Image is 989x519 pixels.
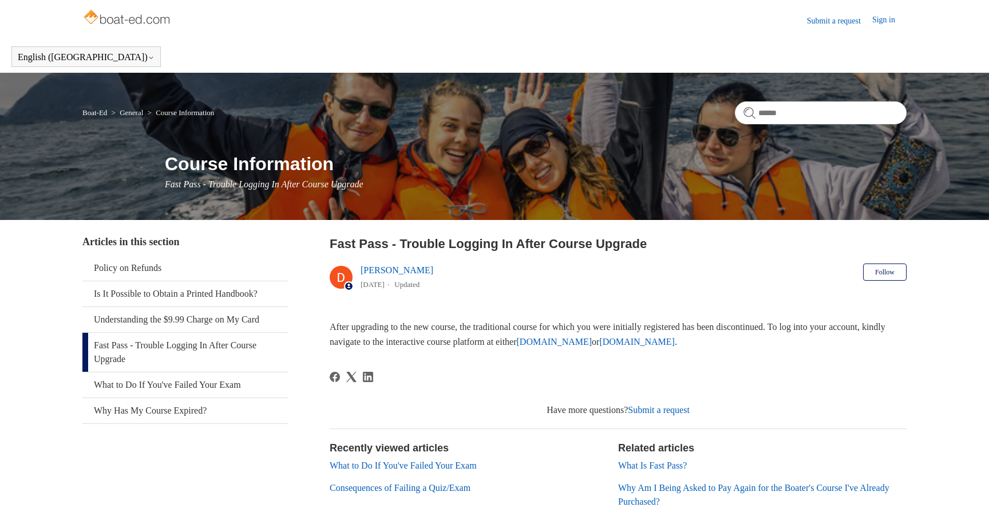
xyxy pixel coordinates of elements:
[330,322,885,347] span: After upgrading to the new course, the traditional course for which you were initially registered...
[82,108,109,117] li: Boat-Ed
[120,108,143,117] a: General
[330,441,607,456] h2: Recently viewed articles
[363,372,373,382] svg: Share this page on LinkedIn
[618,461,687,470] a: What Is Fast Pass?
[628,405,690,415] a: Submit a request
[599,337,675,347] a: [DOMAIN_NAME]
[618,441,907,456] h2: Related articles
[330,403,907,417] div: Have more questions?
[951,481,980,510] div: Live chat
[361,265,433,275] a: [PERSON_NAME]
[330,483,470,493] a: Consequences of Failing a Quiz/Exam
[330,234,907,253] h2: Fast Pass - Trouble Logging In After Course Upgrade
[156,108,214,117] a: Course Information
[363,372,373,382] a: LinkedIn
[807,15,872,27] a: Submit a request
[82,255,288,281] a: Policy on Refunds
[165,179,363,189] span: Fast Pass - Trouble Logging In After Course Upgrade
[82,236,179,247] span: Articles in this section
[82,7,173,30] img: Boat-Ed Help Center home page
[361,280,385,289] time: 03/01/2024, 14:18
[82,372,288,398] a: What to Do If You've Failed Your Exam
[109,108,145,117] li: General
[145,108,215,117] li: Course Information
[330,372,340,382] svg: Share this page on Facebook
[82,108,107,117] a: Boat-Ed
[394,280,420,289] li: Updated
[82,333,288,372] a: Fast Pass - Trouble Logging In After Course Upgrade
[872,14,907,27] a: Sign in
[18,52,155,62] button: English ([GEOGRAPHIC_DATA])
[82,398,288,423] a: Why Has My Course Expired?
[82,281,288,306] a: Is It Possible to Obtain a Printed Handbook?
[618,483,889,506] a: Why Am I Being Asked to Pay Again for the Boater's Course I've Already Purchased?
[735,101,907,124] input: Search
[82,307,288,332] a: Understanding the $9.99 Charge on My Card
[330,372,340,382] a: Facebook
[863,264,907,281] button: Follow Article
[346,372,357,382] svg: Share this page on X Corp
[330,461,477,470] a: What to Do If You've Failed Your Exam
[346,372,357,382] a: X Corp
[517,337,592,347] a: [DOMAIN_NAME]
[165,150,907,178] h1: Course Information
